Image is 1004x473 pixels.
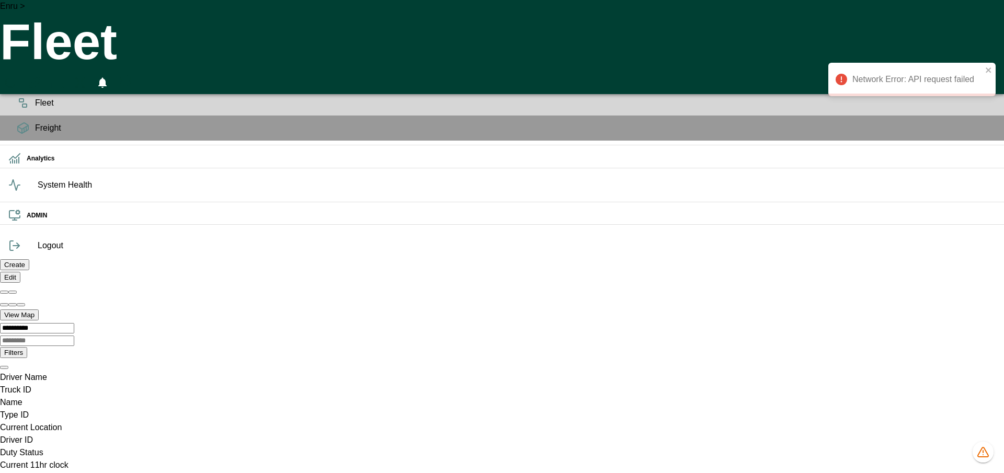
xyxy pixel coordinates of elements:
label: Create [4,261,25,269]
span: Fleet [35,97,996,109]
button: Zoom to fit [17,303,25,306]
label: View Map [4,311,35,319]
div: Network Error: API request failed [828,63,996,96]
button: close [985,66,992,76]
button: Preferences [116,71,135,90]
button: Zoom out [8,303,17,306]
svg: Preferences [119,74,132,87]
button: Collapse all [8,291,17,294]
span: Freight [35,122,996,134]
h6: Analytics [27,154,996,164]
span: System Health [38,179,996,191]
label: Filters [4,349,23,356]
button: 888 data issues [973,442,994,463]
button: Fullscreen [71,71,89,94]
button: HomeTime Editor [48,71,67,94]
button: Manual Assignment [25,71,44,94]
label: Edit [4,273,16,281]
h6: ADMIN [27,211,996,221]
span: Logout [38,239,996,252]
